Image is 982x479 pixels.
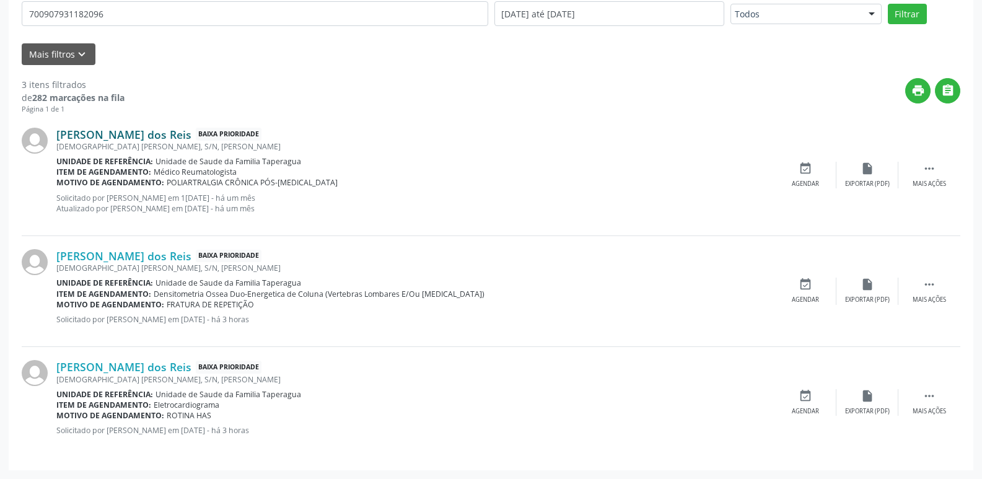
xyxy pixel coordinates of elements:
div: Agendar [792,407,819,416]
div: Mais ações [913,296,946,304]
div: [DEMOGRAPHIC_DATA] [PERSON_NAME], S/N, [PERSON_NAME] [56,141,774,152]
div: Página 1 de 1 [22,104,125,115]
span: FRATURA DE REPETIÇÃO [167,299,254,310]
i: keyboard_arrow_down [75,48,89,61]
div: [DEMOGRAPHIC_DATA] [PERSON_NAME], S/N, [PERSON_NAME] [56,263,774,273]
i: insert_drive_file [861,278,874,291]
img: img [22,249,48,275]
b: Unidade de referência: [56,156,153,167]
i:  [923,278,936,291]
p: Solicitado por [PERSON_NAME] em [DATE] - há 3 horas [56,314,774,325]
p: Solicitado por [PERSON_NAME] em [DATE] - há 3 horas [56,425,774,436]
b: Motivo de agendamento: [56,299,164,310]
b: Unidade de referência: [56,278,153,288]
i:  [923,162,936,175]
div: Mais ações [913,407,946,416]
span: Unidade de Saude da Familia Taperagua [156,156,301,167]
b: Item de agendamento: [56,400,151,410]
span: Baixa Prioridade [196,361,261,374]
span: ROTINA HAS [167,410,211,421]
span: POLIARTRALGIA CRÔNICA PÓS-[MEDICAL_DATA] [167,177,338,188]
i: insert_drive_file [861,389,874,403]
a: [PERSON_NAME] dos Reis [56,360,191,374]
span: Eletrocardiograma [154,400,219,410]
div: 3 itens filtrados [22,78,125,91]
i: event_available [799,389,812,403]
i: event_available [799,278,812,291]
button: print [905,78,931,103]
i:  [941,84,955,97]
b: Item de agendamento: [56,289,151,299]
span: Médico Reumatologista [154,167,237,177]
img: img [22,360,48,386]
strong: 282 marcações na fila [32,92,125,103]
b: Motivo de agendamento: [56,177,164,188]
a: [PERSON_NAME] dos Reis [56,249,191,263]
div: Agendar [792,296,819,304]
span: Baixa Prioridade [196,250,261,263]
span: Densitometria Ossea Duo-Energetica de Coluna (Vertebras Lombares E/Ou [MEDICAL_DATA]) [154,289,484,299]
div: Mais ações [913,180,946,188]
div: [DEMOGRAPHIC_DATA] [PERSON_NAME], S/N, [PERSON_NAME] [56,374,774,385]
a: [PERSON_NAME] dos Reis [56,128,191,141]
div: de [22,91,125,104]
div: Exportar (PDF) [845,407,890,416]
span: Baixa Prioridade [196,128,261,141]
input: Selecione um intervalo [494,1,724,26]
span: Todos [735,8,856,20]
i: insert_drive_file [861,162,874,175]
button: Filtrar [888,4,927,25]
p: Solicitado por [PERSON_NAME] em 1[DATE] - há um mês Atualizado por [PERSON_NAME] em [DATE] - há u... [56,193,774,214]
b: Unidade de referência: [56,389,153,400]
span: Unidade de Saude da Familia Taperagua [156,389,301,400]
img: img [22,128,48,154]
i: event_available [799,162,812,175]
input: Nome, CNS [22,1,488,26]
b: Motivo de agendamento: [56,410,164,421]
i: print [911,84,925,97]
b: Item de agendamento: [56,167,151,177]
div: Agendar [792,180,819,188]
div: Exportar (PDF) [845,296,890,304]
span: Unidade de Saude da Familia Taperagua [156,278,301,288]
button: Mais filtroskeyboard_arrow_down [22,43,95,65]
div: Exportar (PDF) [845,180,890,188]
i:  [923,389,936,403]
button:  [935,78,960,103]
